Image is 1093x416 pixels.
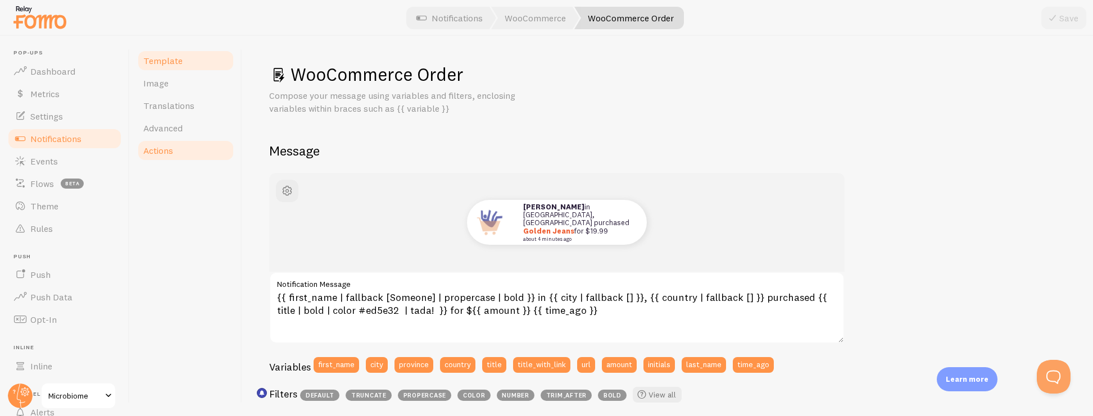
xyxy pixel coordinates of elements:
span: Theme [30,200,58,212]
span: Settings [30,111,63,122]
span: Inline [30,360,52,372]
a: Rules [7,217,123,240]
span: trim_after [541,390,592,401]
iframe: Help Scout Beacon - Open [1037,360,1071,394]
span: Flows [30,178,54,189]
a: Translations [137,94,235,117]
a: Notifications [7,127,123,150]
small: about 4 minutes ago [523,236,632,242]
a: Push Data [7,286,123,308]
button: title_with_link [513,357,570,373]
span: Actions [143,145,173,156]
button: province [394,357,433,373]
h3: Variables [269,360,311,373]
span: Dashboard [30,66,75,77]
span: Template [143,55,183,66]
button: first_name [314,357,359,373]
a: Opt-In [7,308,123,331]
a: Image [137,72,235,94]
a: Advanced [137,117,235,139]
span: Events [30,156,58,167]
span: number [497,390,534,401]
p: Learn more [946,374,988,385]
button: title [482,357,506,373]
span: Microbiome [48,389,102,403]
div: Learn more [937,367,997,391]
span: Notifications [30,133,81,144]
span: Push [13,253,123,260]
a: View all [633,387,682,403]
button: initials [643,357,675,373]
h1: WooCommerce Order [269,63,1066,86]
a: Template [137,49,235,72]
span: Image [143,77,169,89]
span: Translations [143,100,194,111]
span: Push [30,269,51,280]
a: Inline [7,355,123,377]
button: time_ago [733,357,774,373]
span: color [457,390,491,401]
a: Microbiome [40,382,116,409]
span: Push Data [30,291,72,303]
h3: Filters [269,387,297,400]
p: Compose your message using variables and filters, enclosing variables within braces such as {{ va... [269,89,539,115]
h2: Message [269,142,1066,159]
span: Metrics [30,88,60,99]
a: Dashboard [7,60,123,83]
button: last_name [682,357,726,373]
span: Advanced [143,122,183,134]
a: Metrics [7,83,123,105]
span: bold [598,390,627,401]
button: amount [602,357,637,373]
a: Actions [137,139,235,162]
span: beta [61,179,84,189]
img: Fomo [469,202,510,243]
button: url [577,357,595,373]
span: default [300,390,339,401]
a: Theme [7,195,123,217]
img: fomo-relay-logo-orange.svg [12,3,68,31]
span: Pop-ups [13,49,123,57]
span: Inline [13,344,123,351]
a: Flows beta [7,172,123,195]
a: Events [7,150,123,172]
a: Push [7,263,123,286]
strong: [PERSON_NAME] [523,202,584,211]
span: Opt-In [30,314,57,325]
span: Rules [30,223,53,234]
span: truncate [346,390,392,401]
a: Settings [7,105,123,127]
button: city [366,357,388,373]
p: in [GEOGRAPHIC_DATA], [GEOGRAPHIC_DATA] purchased for $19.99 [523,203,636,242]
strong: Golden Jeans [523,226,574,235]
span: propercase [398,390,451,401]
button: country [440,357,475,373]
svg: <p>Use filters like | propercase to change CITY to City in your templates</p> [257,388,267,398]
label: Notification Message [269,272,845,291]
